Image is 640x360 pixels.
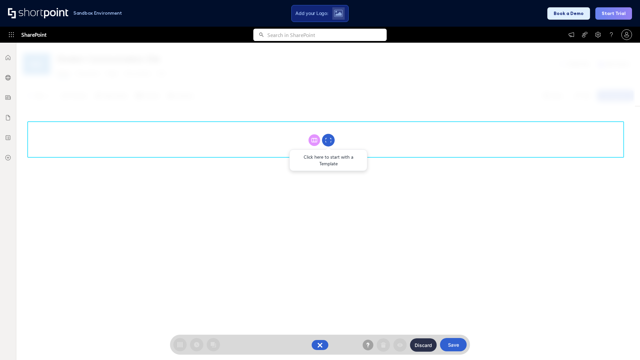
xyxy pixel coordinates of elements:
[595,7,632,20] button: Start Trial
[267,29,387,41] input: Search in SharePoint
[21,27,46,43] span: SharePoint
[73,11,122,15] h1: Sandbox Environment
[410,338,437,352] button: Discard
[334,10,343,17] img: Upload logo
[440,338,467,351] button: Save
[295,10,328,16] span: Add your Logo:
[547,7,590,20] button: Book a Demo
[607,328,640,360] iframe: Chat Widget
